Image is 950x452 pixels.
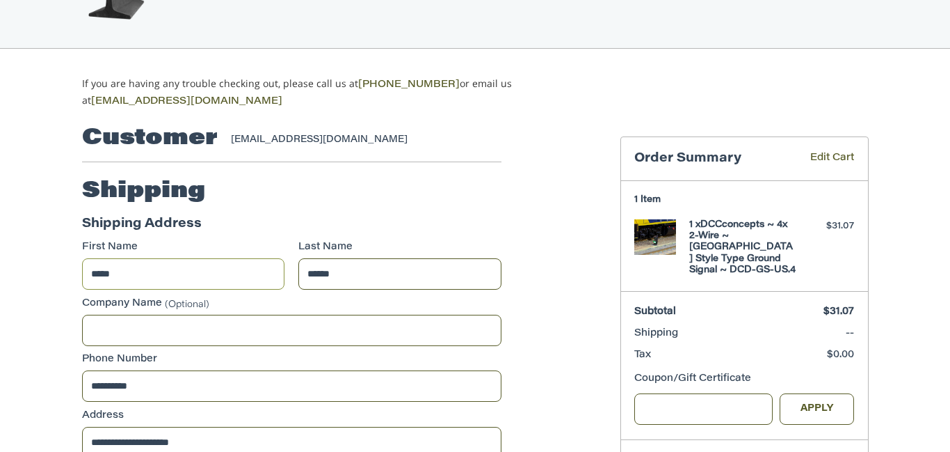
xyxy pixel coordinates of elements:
[634,151,790,167] h3: Order Summary
[82,352,501,367] label: Phone Number
[790,151,854,167] a: Edit Cart
[846,329,854,338] span: --
[82,125,218,153] h2: Customer
[358,80,460,90] a: [PHONE_NUMBER]
[82,178,205,205] h2: Shipping
[82,240,285,255] label: First Name
[634,194,854,205] h3: 1 Item
[298,240,501,255] label: Last Name
[82,409,501,423] label: Address
[82,215,202,241] legend: Shipping Address
[82,297,501,311] label: Company Name
[827,350,854,360] span: $0.00
[799,219,854,233] div: $31.07
[780,393,855,425] button: Apply
[91,97,282,107] a: [EMAIL_ADDRESS][DOMAIN_NAME]
[634,329,678,338] span: Shipping
[82,76,556,109] p: If you are having any trouble checking out, please call us at or email us at
[634,350,651,360] span: Tax
[823,307,854,317] span: $31.07
[634,372,854,387] div: Coupon/Gift Certificate
[689,219,796,276] h4: 1 x DCCconcepts ~ 4x 2-Wire ~ [GEOGRAPHIC_DATA] Style Type Ground Signal ~ DCD-GS-US.4
[634,307,676,317] span: Subtotal
[165,299,209,309] small: (Optional)
[231,133,488,147] div: [EMAIL_ADDRESS][DOMAIN_NAME]
[634,393,773,425] input: Gift Certificate or Coupon Code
